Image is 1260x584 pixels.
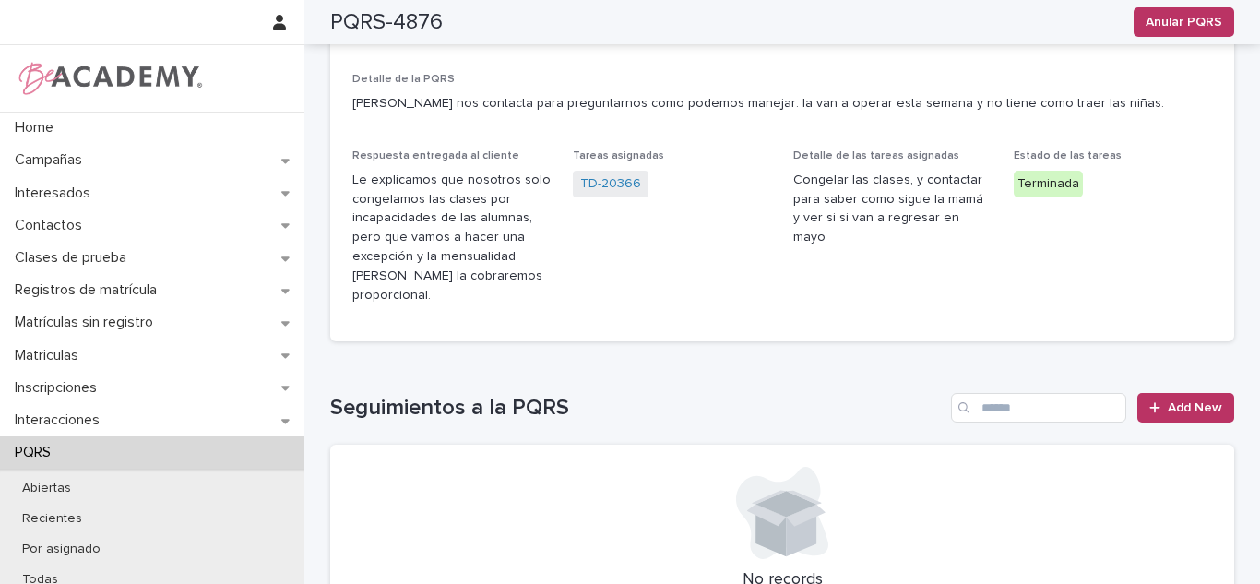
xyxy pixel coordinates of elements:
input: Search [951,393,1126,423]
div: Terminada [1014,171,1083,197]
span: Estado de las tareas [1014,150,1122,161]
span: Tareas asignadas [573,150,664,161]
p: Inscripciones [7,379,112,397]
p: Matrículas sin registro [7,314,168,331]
h1: Seguimientos a la PQRS [330,395,944,422]
p: Interacciones [7,411,114,429]
span: Respuesta entregada al cliente [352,150,519,161]
img: WPrjXfSUmiLcdUfaYY4Q [15,60,204,97]
a: Add New [1137,393,1234,423]
p: Matriculas [7,347,93,364]
p: Por asignado [7,542,115,557]
span: Anular PQRS [1146,13,1222,31]
p: [PERSON_NAME] nos contacta para preguntarnos como podemos manejar: la van a operar esta semana y ... [352,94,1212,113]
p: Registros de matrícula [7,281,172,299]
p: Recientes [7,511,97,527]
p: Contactos [7,217,97,234]
span: Detalle de las tareas asignadas [793,150,959,161]
p: Abiertas [7,481,86,496]
p: Congelar las clases, y contactar para saber como sigue la mamá y ver si si van a regresar en mayo [793,171,992,247]
button: Anular PQRS [1134,7,1234,37]
p: Clases de prueba [7,249,141,267]
p: Le explicamos que nosotros solo congelamos las clases por incapacidades de las alumnas, pero que ... [352,171,551,305]
h2: PQRS-4876 [330,9,443,36]
p: Home [7,119,68,137]
a: TD-20366 [580,174,641,194]
p: Campañas [7,151,97,169]
span: Add New [1168,401,1222,414]
p: Interesados [7,185,105,202]
span: Detalle de la PQRS [352,74,455,85]
p: PQRS [7,444,65,461]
